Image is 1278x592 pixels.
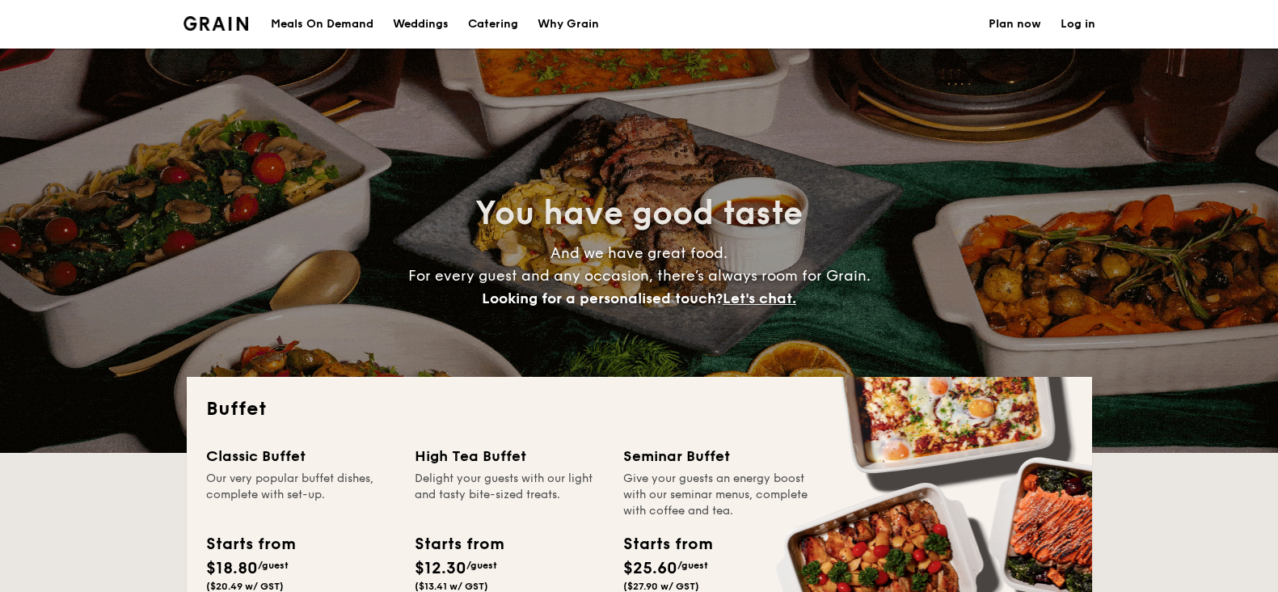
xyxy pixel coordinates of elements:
[723,290,796,307] span: Let's chat.
[623,581,699,592] span: ($27.90 w/ GST)
[206,396,1073,422] h2: Buffet
[206,532,294,556] div: Starts from
[677,560,708,571] span: /guest
[258,560,289,571] span: /guest
[206,445,395,467] div: Classic Buffet
[623,471,812,519] div: Give your guests an energy boost with our seminar menus, complete with coffee and tea.
[415,471,604,519] div: Delight your guests with our light and tasty bite-sized treats.
[415,581,488,592] span: ($13.41 w/ GST)
[623,559,677,578] span: $25.60
[206,581,284,592] span: ($20.49 w/ GST)
[623,532,711,556] div: Starts from
[206,559,258,578] span: $18.80
[482,290,723,307] span: Looking for a personalised touch?
[206,471,395,519] div: Our very popular buffet dishes, complete with set-up.
[415,559,466,578] span: $12.30
[183,16,249,31] img: Grain
[183,16,249,31] a: Logotype
[475,194,803,233] span: You have good taste
[408,244,871,307] span: And we have great food. For every guest and any occasion, there’s always room for Grain.
[466,560,497,571] span: /guest
[415,445,604,467] div: High Tea Buffet
[415,532,503,556] div: Starts from
[623,445,812,467] div: Seminar Buffet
